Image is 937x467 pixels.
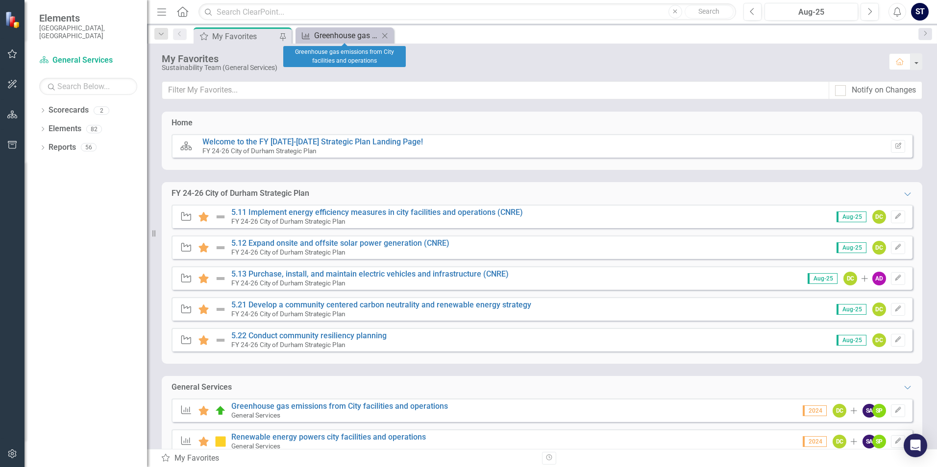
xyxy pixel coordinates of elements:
div: Notify on Changes [852,85,916,96]
div: Greenhouse gas emissions from City facilities and operations [283,46,406,67]
img: ClearPoint Strategy [5,11,22,28]
input: Search ClearPoint... [198,3,736,21]
span: Search [698,7,719,15]
small: FY 24-26 City of Durham Strategic Plan [231,310,345,318]
span: Aug-25 [808,273,838,284]
div: DC [872,210,886,224]
small: FY 24-26 City of Durham Strategic Plan [231,341,345,349]
div: Greenhouse gas emissions from City facilities and operations [314,29,379,42]
small: FY 24-26 City of Durham Strategic Plan [231,279,345,287]
div: Open Intercom Messenger [904,434,927,457]
div: Aug-25 [768,6,855,18]
button: Set Home Page [891,140,905,153]
div: DC [833,435,846,448]
span: Aug-25 [837,304,866,315]
button: Search [685,5,734,19]
a: Greenhouse gas emissions from City facilities and operations [231,401,448,411]
div: 82 [86,125,102,133]
small: General Services [231,411,280,419]
div: 56 [81,143,97,152]
div: Sustainability Team (General Services) [162,64,879,71]
div: SA [863,435,876,448]
div: My Favorites [161,453,535,464]
div: DC [833,404,846,418]
small: FY 24-26 City of Durham Strategic Plan [202,147,317,155]
div: SA [863,404,876,418]
small: FY 24-26 City of Durham Strategic Plan [231,248,345,256]
a: Welcome to the FY [DATE]-[DATE] Strategic Plan Landing Page! [202,137,423,146]
small: FY 24-26 City of Durham Strategic Plan [231,217,345,225]
img: Close to Target [215,436,226,447]
span: Elements [39,12,137,24]
div: My Favorites [162,53,879,64]
button: Aug-25 [764,3,858,21]
a: Elements [49,123,81,135]
div: SP [872,404,886,418]
div: DC [843,272,857,285]
div: 2 [94,106,109,115]
span: 2024 [803,405,827,416]
div: DC [872,333,886,347]
a: General Services [39,55,137,66]
div: AD [872,272,886,285]
img: Not Defined [215,273,226,284]
button: ST [911,3,929,21]
a: 5.21 Develop a community centered carbon neutrality and renewable energy strategy [231,300,531,309]
a: Renewable energy powers city facilities and operations [231,432,426,442]
div: DC [872,303,886,316]
div: My Favorites [212,30,277,43]
a: Reports [49,142,76,153]
img: Not Defined [215,304,226,315]
a: 5.13 Purchase, install, and maintain electric vehicles and infrastructure (CNRE) [231,269,509,279]
a: 5.12 Expand onsite and offsite solar power generation (CNRE) [231,238,449,248]
a: 5.22 Conduct community resiliency planning [231,331,387,340]
small: General Services [231,442,280,450]
div: SP [872,435,886,448]
img: On Target [215,405,226,417]
span: Aug-25 [837,335,866,346]
a: 5.11 Implement energy efficiency measures in city facilities and operations (CNRE) [231,208,523,217]
img: Not Defined [215,334,226,346]
a: Greenhouse gas emissions from City facilities and operations [298,29,379,42]
div: General Services [172,382,232,393]
div: Home [172,117,193,129]
input: Search Below... [39,78,137,95]
div: DC [872,241,886,255]
span: Aug-25 [837,242,866,253]
img: Not Defined [215,211,226,223]
img: Not Defined [215,242,226,254]
span: 2024 [803,436,827,447]
a: Scorecards [49,105,89,116]
input: Filter My Favorites... [162,81,829,99]
span: Aug-25 [837,211,866,222]
small: [GEOGRAPHIC_DATA], [GEOGRAPHIC_DATA] [39,24,137,40]
div: FY 24-26 City of Durham Strategic Plan [172,188,309,199]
